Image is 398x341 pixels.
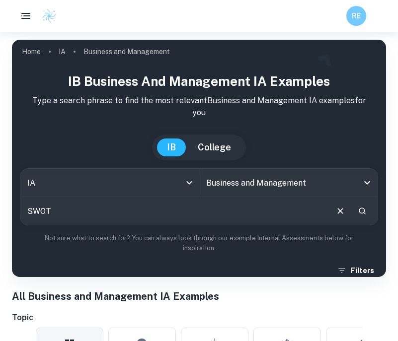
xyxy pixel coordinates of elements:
[20,71,378,91] h1: IB Business and Management IA examples
[12,312,386,324] h6: Topic
[20,197,327,225] input: E.g. tech company expansion, marketing strategies, motivation theories...
[83,46,170,57] p: Business and Management
[42,8,57,23] img: Clastify logo
[36,8,57,23] a: Clastify logo
[188,138,241,156] button: College
[360,176,374,190] button: Open
[12,289,386,304] h1: All Business and Management IA Examples
[20,169,199,197] div: IA
[346,6,366,26] button: RE
[157,138,186,156] button: IB
[20,233,378,254] p: Not sure what to search for? You can always look through our example Internal Assessments below f...
[20,95,378,119] p: Type a search phrase to find the most relevant Business and Management IA examples for you
[354,203,371,219] button: Search
[22,45,41,59] a: Home
[335,262,378,279] button: Filters
[12,40,386,277] img: profile cover
[59,45,66,59] a: IA
[331,202,350,220] button: Clear
[351,10,362,21] h6: RE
